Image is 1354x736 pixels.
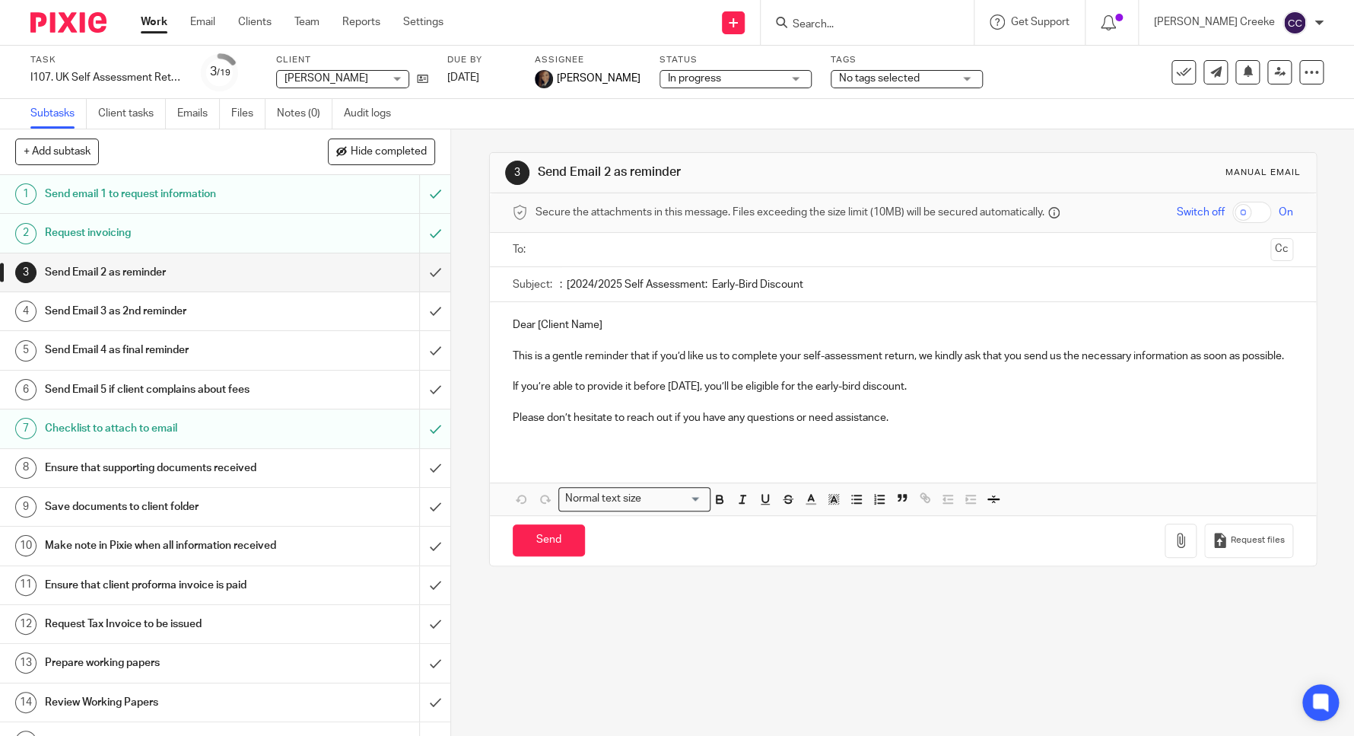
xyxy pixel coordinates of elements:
[839,73,920,84] span: No tags selected
[190,14,215,30] a: Email
[45,613,284,636] h1: Request Tax Invoice to be issued
[45,691,284,714] h1: Review Working Papers
[535,70,553,88] img: Screenshot%202023-08-23%20174648.png
[403,14,443,30] a: Settings
[537,164,935,180] h1: Send Email 2 as reminder
[1282,11,1307,35] img: svg%3E
[15,692,37,713] div: 14
[45,417,284,440] h1: Checklist to attach to email
[1204,524,1292,558] button: Request files
[535,54,640,66] label: Assignee
[831,54,983,66] label: Tags
[351,146,427,158] span: Hide completed
[276,54,428,66] label: Client
[505,161,529,185] div: 3
[15,340,37,362] div: 5
[15,379,37,400] div: 6
[15,183,37,205] div: 1
[15,301,37,322] div: 4
[30,12,106,33] img: Pixie
[284,73,368,84] span: [PERSON_NAME]
[562,491,645,507] span: Normal text size
[513,277,552,292] label: Subject:
[15,418,37,439] div: 7
[513,410,1293,425] p: Please don’t hesitate to reach out if you have any questions or need assistance.
[513,379,1293,394] p: If you’re able to provide it before [DATE], you’ll be eligible for the early-bird discount.
[344,99,402,129] a: Audit logs
[177,99,220,129] a: Emails
[1231,534,1285,546] span: Request files
[660,54,812,66] label: Status
[217,69,230,77] small: /19
[15,496,37,518] div: 9
[294,14,319,30] a: Team
[1279,205,1293,220] span: On
[45,378,284,401] h1: Send Email 5 if client complains about fees
[328,139,435,164] button: Hide completed
[277,99,332,129] a: Notes (0)
[45,339,284,362] h1: Send Email 4 as final reminder
[210,63,230,81] div: 3
[238,14,272,30] a: Clients
[513,242,529,257] label: To:
[447,54,516,66] label: Due by
[45,261,284,284] h1: Send Email 2 as reminder
[447,72,479,83] span: [DATE]
[557,71,640,86] span: [PERSON_NAME]
[513,524,585,557] input: Send
[45,300,284,323] h1: Send Email 3 as 2nd reminder
[141,14,167,30] a: Work
[791,18,928,32] input: Search
[1225,167,1301,179] div: Manual email
[98,99,166,129] a: Client tasks
[15,575,37,596] div: 11
[15,139,99,164] button: + Add subtask
[45,457,284,480] h1: Ensure that supporting documents received
[1011,17,1070,27] span: Get Support
[15,652,37,674] div: 13
[647,491,701,507] input: Search for option
[1270,238,1293,261] button: Cc
[536,205,1044,220] span: Secure the attachments in this message. Files exceeding the size limit (10MB) will be secured aut...
[45,495,284,518] h1: Save documents to client folder
[15,457,37,479] div: 8
[231,99,265,129] a: Files
[45,652,284,674] h1: Prepare working papers
[30,70,183,85] div: I107. UK Self Assessment Return
[15,262,37,283] div: 3
[30,54,183,66] label: Task
[15,613,37,635] div: 12
[558,487,710,511] div: Search for option
[1154,14,1275,30] p: [PERSON_NAME] Creeke
[15,223,37,244] div: 2
[513,317,1293,333] p: Dear [Client Name]
[45,574,284,597] h1: Ensure that client proforma invoice is paid
[45,534,284,557] h1: Make note in Pixie when all information received
[1177,205,1225,220] span: Switch off
[513,349,1293,364] p: This is a gentle reminder that if you’d like us to complete your self-assessment return, we kindl...
[45,183,284,206] h1: Send email 1 to request information
[668,73,721,84] span: In progress
[45,221,284,244] h1: Request invoicing
[30,99,87,129] a: Subtasks
[342,14,380,30] a: Reports
[15,535,37,556] div: 10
